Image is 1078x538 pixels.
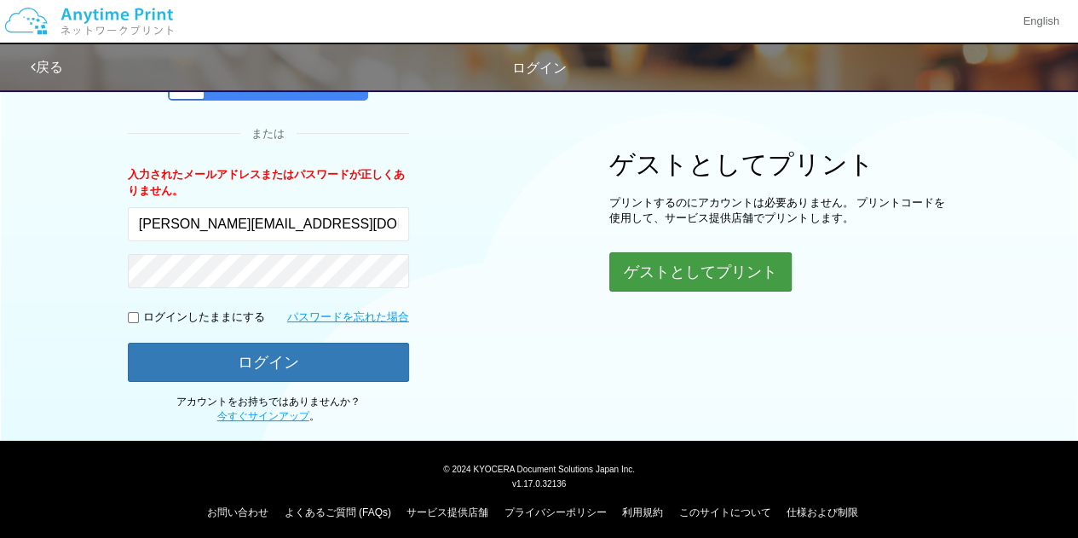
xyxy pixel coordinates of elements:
div: または [128,126,409,142]
a: 今すぐサインアップ [217,410,309,422]
a: 仕様および制限 [787,506,858,518]
span: © 2024 KYOCERA Document Solutions Japan Inc. [443,463,635,474]
button: ゲストとしてプリント [609,252,792,292]
span: ログイン [512,61,567,75]
p: アカウントをお持ちではありませんか？ [128,395,409,424]
button: ログイン [128,343,409,382]
a: よくあるご質問 (FAQs) [285,506,391,518]
span: 。 [217,410,320,422]
a: お問い合わせ [207,506,268,518]
span: v1.17.0.32136 [512,478,566,489]
p: プリントするのにアカウントは必要ありません。 プリントコードを使用して、サービス提供店舗でプリントします。 [609,195,950,227]
h1: ゲストとしてプリント [609,150,950,178]
p: ログインしたままにする [143,309,265,326]
b: 入力されたメールアドレスまたはパスワードが正しくありません。 [128,168,405,197]
a: 戻る [31,60,63,74]
a: 利用規約 [622,506,663,518]
a: サービス提供店舗 [406,506,488,518]
input: メールアドレス [128,207,409,241]
a: このサイトについて [678,506,770,518]
a: パスワードを忘れた場合 [287,309,409,326]
a: プライバシーポリシー [504,506,607,518]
